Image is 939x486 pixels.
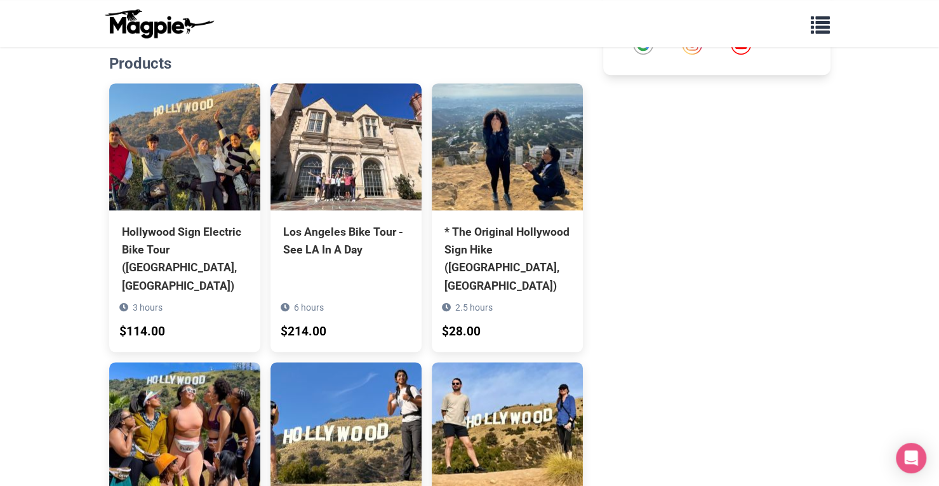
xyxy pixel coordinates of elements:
h2: Products [109,55,583,73]
span: 2.5 hours [455,302,493,313]
div: $114.00 [119,322,165,342]
a: Los Angeles Bike Tour - See LA In A Day 6 hours $214.00 [270,83,422,316]
div: $28.00 [442,322,481,342]
div: $214.00 [281,322,326,342]
div: * The Original Hollywood Sign Hike ([GEOGRAPHIC_DATA], [GEOGRAPHIC_DATA]) [444,223,570,295]
a: * The Original Hollywood Sign Hike ([GEOGRAPHIC_DATA], [GEOGRAPHIC_DATA]) 2.5 hours $28.00 [432,83,583,352]
img: Hollywood Sign Electric Bike Tour (Los Angeles, CA) [109,83,260,210]
div: Los Angeles Bike Tour - See LA In A Day [283,223,409,259]
a: Hollywood Sign Electric Bike Tour ([GEOGRAPHIC_DATA], [GEOGRAPHIC_DATA]) 3 hours $114.00 [109,83,260,352]
img: * The Original Hollywood Sign Hike (Los Angeles, CA) [432,83,583,210]
span: 6 hours [294,302,324,313]
img: Los Angeles Bike Tour - See LA In A Day [270,83,422,210]
div: Hollywood Sign Electric Bike Tour ([GEOGRAPHIC_DATA], [GEOGRAPHIC_DATA]) [122,223,248,295]
img: logo-ab69f6fb50320c5b225c76a69d11143b.png [102,8,216,39]
span: 3 hours [133,302,163,313]
div: Open Intercom Messenger [896,443,926,473]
